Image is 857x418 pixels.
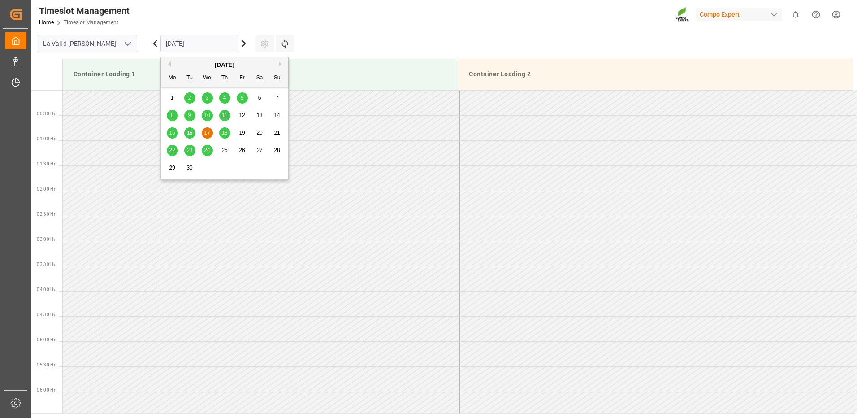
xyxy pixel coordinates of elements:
span: 03:00 Hr [37,237,55,242]
div: Choose Friday, September 12th, 2025 [237,110,248,121]
span: 30 [186,165,192,171]
div: Sa [254,73,265,84]
span: 6 [258,95,261,101]
span: 23 [186,147,192,153]
div: Choose Sunday, September 14th, 2025 [272,110,283,121]
div: Choose Wednesday, September 17th, 2025 [202,127,213,139]
button: Next Month [279,61,284,67]
div: Choose Saturday, September 27th, 2025 [254,145,265,156]
div: Choose Monday, September 1st, 2025 [167,92,178,104]
span: 02:30 Hr [37,212,55,217]
span: 00:30 Hr [37,111,55,116]
span: 8 [171,112,174,118]
button: Compo Expert [696,6,786,23]
div: We [202,73,213,84]
img: Screenshot%202023-09-29%20at%2010.02.21.png_1712312052.png [675,7,690,22]
span: 19 [239,130,245,136]
span: 04:30 Hr [37,312,55,317]
div: Timeslot Management [39,4,130,17]
span: 24 [204,147,210,153]
span: 20 [256,130,262,136]
div: Choose Monday, September 8th, 2025 [167,110,178,121]
span: 14 [274,112,280,118]
div: Choose Saturday, September 13th, 2025 [254,110,265,121]
button: Previous Month [165,61,171,67]
button: show 0 new notifications [786,4,806,25]
span: 16 [186,130,192,136]
span: 28 [274,147,280,153]
span: 5 [241,95,244,101]
span: 13 [256,112,262,118]
div: [DATE] [161,61,288,70]
span: 27 [256,147,262,153]
div: Container Loading 1 [70,66,450,83]
span: 2 [188,95,191,101]
span: 29 [169,165,175,171]
span: 4 [223,95,226,101]
span: 04:00 Hr [37,287,55,292]
div: Choose Friday, September 26th, 2025 [237,145,248,156]
div: Choose Wednesday, September 24th, 2025 [202,145,213,156]
input: Type to search/select [38,35,137,52]
div: Choose Monday, September 22nd, 2025 [167,145,178,156]
div: Th [219,73,230,84]
div: Fr [237,73,248,84]
div: Choose Tuesday, September 23rd, 2025 [184,145,195,156]
span: 10 [204,112,210,118]
span: 1 [171,95,174,101]
span: 9 [188,112,191,118]
div: month 2025-09 [164,89,286,177]
a: Home [39,19,54,26]
span: 06:30 Hr [37,413,55,418]
div: Choose Tuesday, September 16th, 2025 [184,127,195,139]
div: Choose Thursday, September 18th, 2025 [219,127,230,139]
span: 01:00 Hr [37,136,55,141]
div: Choose Monday, September 29th, 2025 [167,162,178,174]
span: 06:00 Hr [37,388,55,392]
span: 01:30 Hr [37,161,55,166]
span: 7 [276,95,279,101]
span: 18 [221,130,227,136]
div: Choose Sunday, September 28th, 2025 [272,145,283,156]
div: Mo [167,73,178,84]
button: open menu [121,37,134,51]
div: Choose Friday, September 5th, 2025 [237,92,248,104]
span: 15 [169,130,175,136]
div: Container Loading 2 [465,66,846,83]
div: Choose Friday, September 19th, 2025 [237,127,248,139]
span: 03:30 Hr [37,262,55,267]
div: Choose Wednesday, September 3rd, 2025 [202,92,213,104]
span: 11 [221,112,227,118]
div: Tu [184,73,195,84]
span: 17 [204,130,210,136]
div: Choose Tuesday, September 9th, 2025 [184,110,195,121]
div: Choose Thursday, September 4th, 2025 [219,92,230,104]
span: 3 [206,95,209,101]
span: 25 [221,147,227,153]
span: 21 [274,130,280,136]
input: DD.MM.YYYY [160,35,238,52]
div: Choose Thursday, September 11th, 2025 [219,110,230,121]
div: Choose Monday, September 15th, 2025 [167,127,178,139]
div: Choose Tuesday, September 2nd, 2025 [184,92,195,104]
span: 05:30 Hr [37,362,55,367]
div: Choose Tuesday, September 30th, 2025 [184,162,195,174]
div: Choose Thursday, September 25th, 2025 [219,145,230,156]
span: 26 [239,147,245,153]
span: 05:00 Hr [37,337,55,342]
div: Choose Wednesday, September 10th, 2025 [202,110,213,121]
div: Choose Sunday, September 7th, 2025 [272,92,283,104]
div: Compo Expert [696,8,782,21]
button: Help Center [806,4,826,25]
div: Su [272,73,283,84]
div: Choose Saturday, September 6th, 2025 [254,92,265,104]
div: Choose Saturday, September 20th, 2025 [254,127,265,139]
div: Choose Sunday, September 21st, 2025 [272,127,283,139]
span: 22 [169,147,175,153]
span: 02:00 Hr [37,187,55,192]
span: 12 [239,112,245,118]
